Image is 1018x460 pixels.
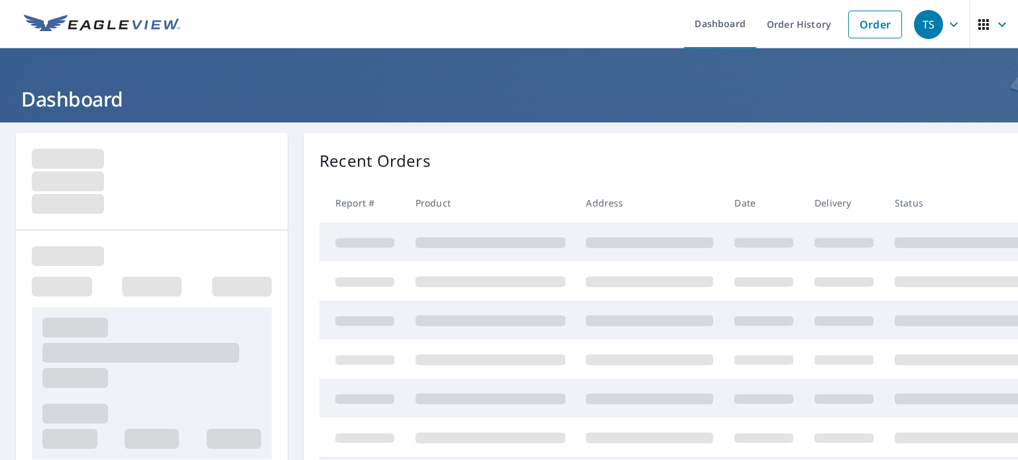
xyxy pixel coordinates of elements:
[848,11,902,38] a: Order
[724,183,804,222] th: Date
[575,183,724,222] th: Address
[16,85,1002,113] h1: Dashboard
[914,10,943,39] div: TS
[24,15,180,34] img: EV Logo
[319,183,405,222] th: Report #
[405,183,576,222] th: Product
[804,183,884,222] th: Delivery
[319,149,431,173] p: Recent Orders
